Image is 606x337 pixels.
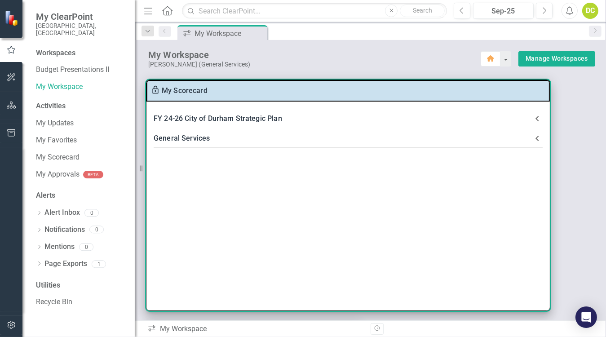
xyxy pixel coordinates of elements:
[36,11,126,22] span: My ClearPoint
[36,118,126,129] a: My Updates
[89,226,104,234] div: 0
[36,297,126,307] a: Recycle Bin
[36,22,126,37] small: [GEOGRAPHIC_DATA], [GEOGRAPHIC_DATA]
[36,169,80,180] a: My Approvals
[44,259,87,269] a: Page Exports
[36,101,126,111] div: Activities
[146,109,550,129] div: FY 24-26 City of Durham Strategic Plan
[473,3,534,19] button: Sep-25
[79,243,93,251] div: 0
[162,86,208,95] a: My Scorecard
[154,112,532,125] div: FY 24-26 City of Durham Strategic Plan
[400,4,445,17] button: Search
[154,132,532,145] div: General Services
[84,209,99,217] div: 0
[44,242,75,252] a: Mentions
[182,3,447,19] input: Search ClearPoint...
[44,208,80,218] a: Alert Inbox
[36,191,126,201] div: Alerts
[151,85,162,96] div: To enable drag & drop and resizing, please duplicate this workspace from “Manage Workspaces”
[148,49,481,61] div: My Workspace
[36,152,126,163] a: My Scorecard
[36,82,126,92] a: My Workspace
[526,53,588,64] a: Manage Workspaces
[147,324,364,334] div: My Workspace
[146,129,550,148] div: General Services
[4,10,20,26] img: ClearPoint Strategy
[518,51,595,67] div: split button
[582,3,598,19] button: DC
[575,306,597,328] div: Open Intercom Messenger
[83,171,103,178] div: BETA
[518,51,595,67] button: Manage Workspaces
[476,6,531,17] div: Sep-25
[36,65,126,75] a: Budget Presentations II
[92,260,106,268] div: 1
[195,28,265,39] div: My Workspace
[36,135,126,146] a: My Favorites
[36,280,126,291] div: Utilities
[36,48,75,58] div: Workspaces
[148,61,481,68] div: [PERSON_NAME] (General Services)
[413,7,432,14] span: Search
[44,225,85,235] a: Notifications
